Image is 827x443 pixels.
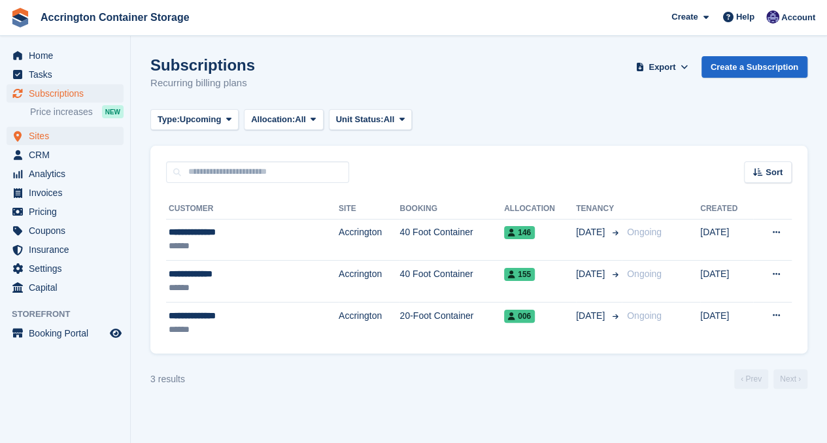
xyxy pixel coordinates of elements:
[7,324,124,342] a: menu
[7,240,124,259] a: menu
[7,84,124,103] a: menu
[150,372,185,386] div: 3 results
[384,113,395,126] span: All
[576,267,607,281] span: [DATE]
[7,184,124,202] a: menu
[339,261,400,303] td: Accrington
[7,259,124,278] a: menu
[7,65,124,84] a: menu
[7,127,124,145] a: menu
[180,113,222,126] span: Upcoming
[29,46,107,65] span: Home
[576,199,622,220] th: Tenancy
[29,222,107,240] span: Coupons
[35,7,195,28] a: Accrington Container Storage
[627,269,662,279] span: Ongoing
[29,203,107,221] span: Pricing
[633,56,691,78] button: Export
[251,113,295,126] span: Allocation:
[399,199,504,220] th: Booking
[504,310,535,323] span: 006
[576,225,607,239] span: [DATE]
[627,310,662,321] span: Ongoing
[736,10,754,24] span: Help
[336,113,384,126] span: Unit Status:
[773,369,807,389] a: Next
[504,268,535,281] span: 155
[244,109,324,131] button: Allocation: All
[29,127,107,145] span: Sites
[29,278,107,297] span: Capital
[339,219,400,261] td: Accrington
[150,109,239,131] button: Type: Upcoming
[732,369,810,389] nav: Page
[7,222,124,240] a: menu
[399,302,504,343] td: 20-Foot Container
[29,84,107,103] span: Subscriptions
[29,259,107,278] span: Settings
[158,113,180,126] span: Type:
[701,56,807,78] a: Create a Subscription
[29,165,107,183] span: Analytics
[7,146,124,164] a: menu
[102,105,124,118] div: NEW
[766,10,779,24] img: Jacob Connolly
[399,219,504,261] td: 40 Foot Container
[649,61,675,74] span: Export
[671,10,698,24] span: Create
[150,56,255,74] h1: Subscriptions
[399,261,504,303] td: 40 Foot Container
[7,165,124,183] a: menu
[7,278,124,297] a: menu
[700,261,753,303] td: [DATE]
[627,227,662,237] span: Ongoing
[12,308,130,321] span: Storefront
[700,219,753,261] td: [DATE]
[329,109,412,131] button: Unit Status: All
[766,166,783,179] span: Sort
[108,325,124,341] a: Preview store
[504,199,576,220] th: Allocation
[29,324,107,342] span: Booking Portal
[700,302,753,343] td: [DATE]
[30,105,124,119] a: Price increases NEW
[29,65,107,84] span: Tasks
[339,302,400,343] td: Accrington
[339,199,400,220] th: Site
[576,309,607,323] span: [DATE]
[29,240,107,259] span: Insurance
[700,199,753,220] th: Created
[29,184,107,202] span: Invoices
[781,11,815,24] span: Account
[7,46,124,65] a: menu
[504,226,535,239] span: 146
[7,203,124,221] a: menu
[10,8,30,27] img: stora-icon-8386f47178a22dfd0bd8f6a31ec36ba5ce8667c1dd55bd0f319d3a0aa187defe.svg
[30,106,93,118] span: Price increases
[150,76,255,91] p: Recurring billing plans
[166,199,339,220] th: Customer
[295,113,306,126] span: All
[734,369,768,389] a: Previous
[29,146,107,164] span: CRM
